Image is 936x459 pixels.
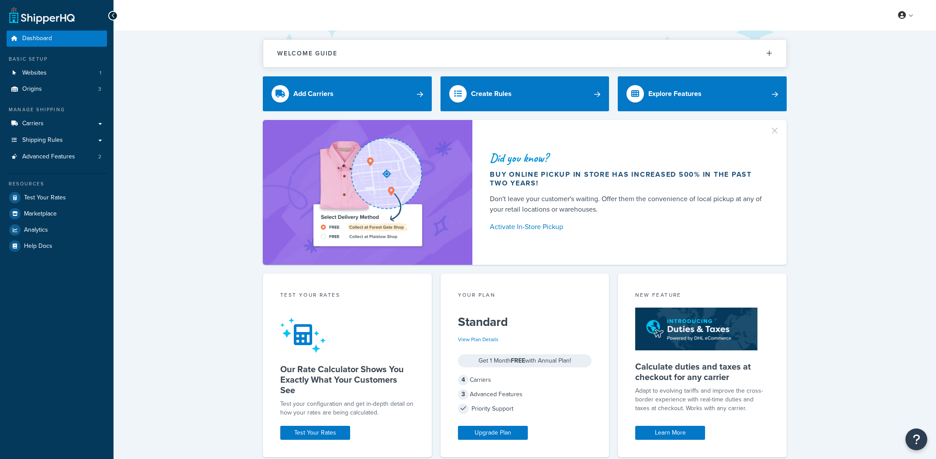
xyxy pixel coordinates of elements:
div: New Feature [635,291,769,301]
div: Carriers [458,374,592,386]
span: 3 [98,86,101,93]
span: 4 [458,375,468,385]
a: Marketplace [7,206,107,222]
span: Advanced Features [22,153,75,161]
a: Carriers [7,116,107,132]
div: Test your configuration and get in-depth detail on how your rates are being calculated. [280,400,414,417]
h2: Welcome Guide [277,50,337,57]
span: Help Docs [24,243,52,250]
a: Test Your Rates [280,426,350,440]
button: Open Resource Center [905,428,927,450]
a: Shipping Rules [7,132,107,148]
div: Explore Features [648,88,702,100]
span: 2 [98,153,101,161]
div: Don't leave your customer's waiting. Offer them the convenience of local pickup at any of your re... [490,194,766,215]
strong: FREE [511,356,525,365]
div: Test your rates [280,291,414,301]
div: Your Plan [458,291,592,301]
a: Origins3 [7,81,107,97]
a: Advanced Features2 [7,149,107,165]
div: Advanced Features [458,388,592,401]
p: Adapt to evolving tariffs and improve the cross-border experience with real-time duties and taxes... [635,387,769,413]
div: Basic Setup [7,55,107,63]
div: Priority Support [458,403,592,415]
div: Get 1 Month with Annual Plan! [458,354,592,367]
a: Add Carriers [263,76,432,111]
a: Test Your Rates [7,190,107,206]
a: Create Rules [440,76,609,111]
span: Marketplace [24,210,57,218]
a: Learn More [635,426,705,440]
a: Activate In-Store Pickup [490,221,766,233]
li: Advanced Features [7,149,107,165]
li: Websites [7,65,107,81]
div: Resources [7,180,107,188]
h5: Our Rate Calculator Shows You Exactly What Your Customers See [280,364,414,395]
span: Carriers [22,120,44,127]
a: Dashboard [7,31,107,47]
span: Test Your Rates [24,194,66,202]
li: Origins [7,81,107,97]
a: Upgrade Plan [458,426,528,440]
a: View Plan Details [458,336,499,343]
a: Explore Features [618,76,787,111]
img: ad-shirt-map-b0359fc47e01cab431d101c4b569394f6a03f54285957d908178d52f29eb9668.png [289,133,447,252]
div: Add Carriers [293,88,334,100]
h5: Standard [458,315,592,329]
span: Shipping Rules [22,137,63,144]
span: Origins [22,86,42,93]
h5: Calculate duties and taxes at checkout for any carrier [635,361,769,382]
span: 1 [100,69,101,77]
a: Analytics [7,222,107,238]
a: Websites1 [7,65,107,81]
div: Did you know? [490,152,766,164]
a: Help Docs [7,238,107,254]
button: Welcome Guide [263,40,786,67]
div: Buy online pickup in store has increased 500% in the past two years! [490,170,766,188]
div: Manage Shipping [7,106,107,113]
span: Dashboard [22,35,52,42]
span: 3 [458,389,468,400]
span: Analytics [24,226,48,234]
div: Create Rules [471,88,512,100]
span: Websites [22,69,47,77]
